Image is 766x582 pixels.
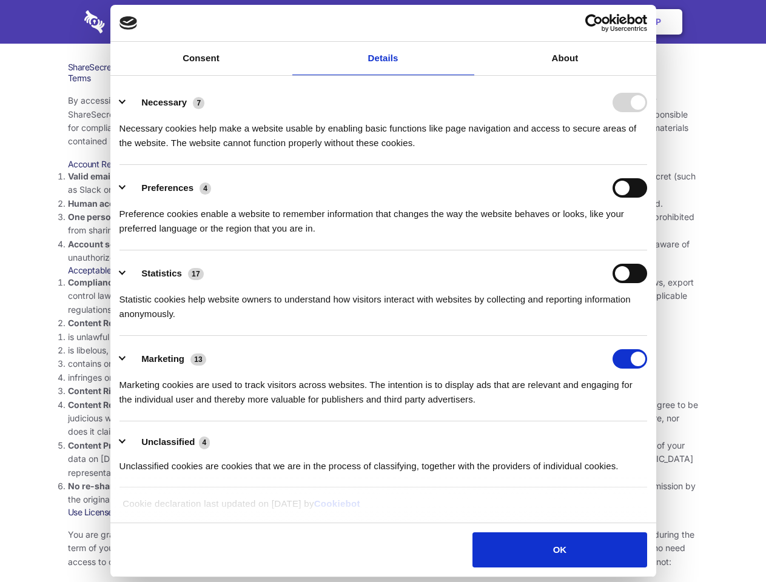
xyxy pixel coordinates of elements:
[68,94,699,149] p: By accessing the Sharesecret web application at and any other related services, apps and software...
[68,238,699,265] li: You are responsible for your own account security, including the security of your Sharesecret acc...
[119,349,214,369] button: Marketing (13)
[68,318,156,328] strong: Content Restrictions.
[68,398,699,439] li: You are solely responsible for the content you share on Sharesecret, and with the people you shar...
[68,480,699,507] li: If you were the recipient of a Sharesecret link, you agree not to re-share it with anyone else, u...
[119,264,212,283] button: Statistics (17)
[68,439,699,480] li: You understand that [DEMOGRAPHIC_DATA] or it’s representatives have no ability to retrieve the pl...
[68,239,141,249] strong: Account security.
[119,450,647,473] div: Unclassified cookies are cookies that we are in the process of classifying, together with the pro...
[68,265,699,276] h3: Acceptable Use
[68,371,699,384] li: infringes on any proprietary right of any party, including patent, trademark, trade secret, copyr...
[68,400,165,410] strong: Content Responsibility.
[141,97,187,107] label: Necessary
[68,212,171,222] strong: One person per account.
[84,10,188,33] img: logo-wordmark-white-trans-d4663122ce5f474addd5e946df7df03e33cb6a1c49d2221995e7729f52c070b2.svg
[188,268,204,280] span: 17
[119,16,138,30] img: logo
[119,112,647,150] div: Necessary cookies help make a website usable by enabling basic functions like page navigation and...
[193,97,204,109] span: 7
[119,283,647,321] div: Statistic cookies help website owners to understand how visitors interact with websites by collec...
[119,178,219,198] button: Preferences (4)
[119,369,647,407] div: Marketing cookies are used to track visitors across websites. The intention is to display ads tha...
[200,182,211,195] span: 4
[68,276,699,316] li: Your use of the Sharesecret must not violate any applicable laws, including copyright or trademar...
[119,93,212,112] button: Necessary (7)
[113,497,653,520] div: Cookie declaration last updated on [DATE] by
[68,170,699,197] li: You must provide a valid email address, either directly, or through approved third-party integrat...
[541,14,647,32] a: Usercentrics Cookiebot - opens in a new window
[68,481,130,491] strong: No re-sharing.
[68,344,699,357] li: is libelous, defamatory, or fraudulent
[141,353,184,364] label: Marketing
[119,198,647,236] div: Preference cookies enable a website to remember information that changes the way the website beha...
[68,357,699,370] li: contains or installs any active malware or exploits, or uses our platform for exploit delivery (s...
[68,384,699,398] li: You agree that you will use Sharesecret only to secure and share content that you have the right ...
[68,171,116,181] strong: Valid email.
[68,386,133,396] strong: Content Rights.
[141,182,193,193] label: Preferences
[68,62,699,73] h1: ShareSecret Terms of Service
[314,498,360,509] a: Cookiebot
[68,330,699,344] li: is unlawful or promotes unlawful activities
[110,42,292,75] a: Consent
[190,353,206,366] span: 13
[492,3,548,41] a: Contact
[68,316,699,384] li: You agree NOT to use Sharesecret to upload or share content that:
[474,42,656,75] a: About
[356,3,409,41] a: Pricing
[68,210,699,238] li: You are not allowed to share account credentials. Each account is dedicated to the individual who...
[550,3,603,41] a: Login
[472,532,647,567] button: OK
[68,159,699,170] h3: Account Requirements
[68,507,699,518] h3: Use License
[68,528,699,569] p: You are granted permission to use the [DEMOGRAPHIC_DATA] services, subject to these terms of serv...
[68,198,141,209] strong: Human accounts.
[199,436,210,449] span: 4
[68,197,699,210] li: Only human beings may create accounts. “Bot” accounts — those created by software, in an automate...
[119,435,218,450] button: Unclassified (4)
[292,42,474,75] a: Details
[705,521,751,567] iframe: Drift Widget Chat Controller
[68,440,136,450] strong: Content Privacy.
[68,277,251,287] strong: Compliance with local laws and regulations.
[68,73,699,84] h3: Terms
[141,268,182,278] label: Statistics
